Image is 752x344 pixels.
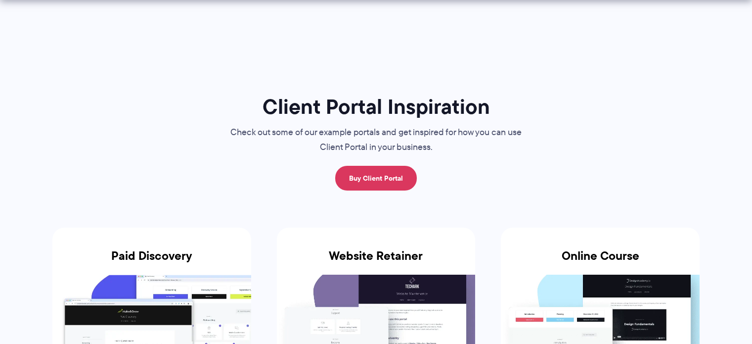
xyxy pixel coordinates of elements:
a: Buy Client Portal [335,166,417,191]
p: Check out some of our example portals and get inspired for how you can use Client Portal in your ... [211,125,542,155]
h3: Paid Discovery [52,249,251,275]
h3: Online Course [501,249,700,275]
h3: Website Retainer [277,249,476,275]
h1: Client Portal Inspiration [211,94,542,120]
